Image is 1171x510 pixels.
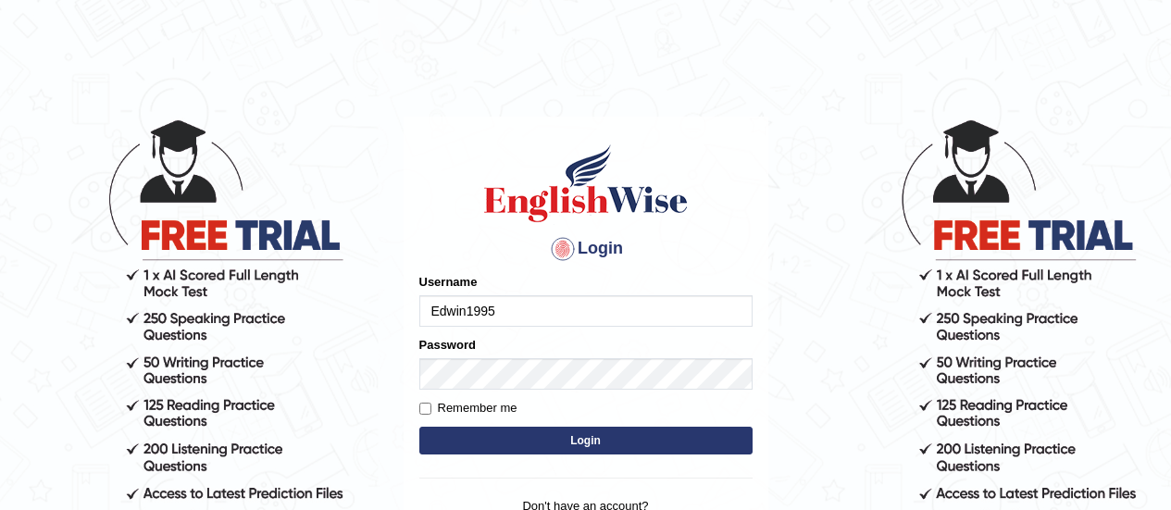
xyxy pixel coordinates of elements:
button: Login [419,427,753,454]
h4: Login [419,234,753,264]
img: Logo of English Wise sign in for intelligent practice with AI [480,142,691,225]
label: Remember me [419,399,517,417]
label: Password [419,336,476,354]
label: Username [419,273,478,291]
input: Remember me [419,403,431,415]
